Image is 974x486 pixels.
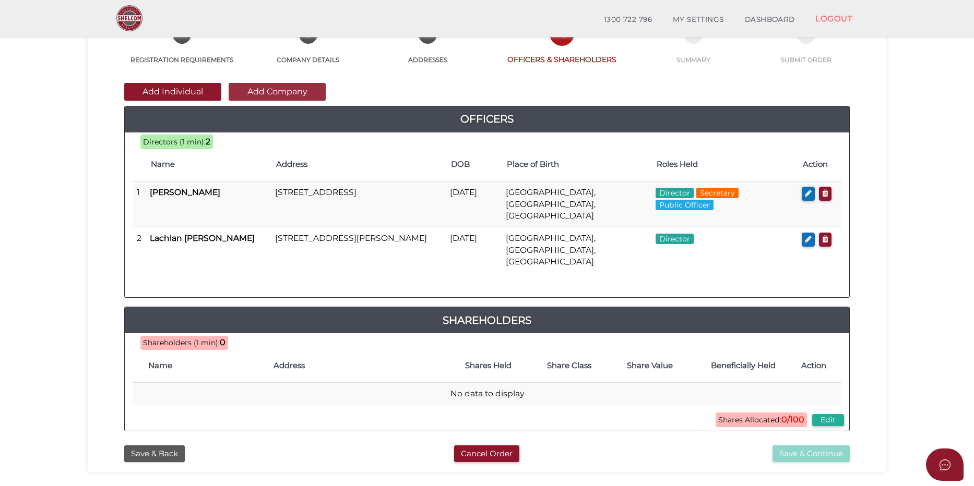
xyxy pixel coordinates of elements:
[716,412,807,427] span: Shares Allocated:
[781,415,804,424] b: 0/100
[125,312,849,329] a: Shareholders
[502,181,651,227] td: [GEOGRAPHIC_DATA], [GEOGRAPHIC_DATA], [GEOGRAPHIC_DATA]
[635,37,752,64] a: 5SUMMARY
[454,445,519,463] button: Cancel Order
[696,188,739,198] span: Secretary
[133,181,146,227] td: 1
[734,9,805,30] a: DASHBOARD
[150,233,255,243] b: Lachlan [PERSON_NAME]
[801,361,836,370] h4: Action
[812,414,844,426] button: Edit
[229,83,326,101] button: Add Company
[125,111,849,127] a: Officers
[926,448,964,481] button: Open asap
[143,137,206,147] span: Directors (1 min):
[250,37,366,64] a: 2COMPANY DETAILS
[805,8,863,29] a: LOGOUT
[124,445,185,463] button: Save & Back
[148,361,263,370] h4: Name
[657,160,792,169] h4: Roles Held
[446,227,502,273] td: [DATE]
[220,337,225,347] b: 0
[133,227,146,273] td: 2
[143,338,220,347] span: Shareholders (1 min):
[453,361,524,370] h4: Shares Held
[507,160,646,169] h4: Place of Birth
[489,36,635,65] a: 4OFFICERS & SHAREHOLDERS
[662,9,734,30] a: MY SETTINGS
[271,181,446,227] td: [STREET_ADDRESS]
[133,382,841,405] td: No data to display
[446,181,502,227] td: [DATE]
[752,37,860,64] a: 6SUBMIT ORDER
[274,361,443,370] h4: Address
[271,227,446,273] td: [STREET_ADDRESS][PERSON_NAME]
[656,234,694,244] span: Director
[593,9,662,30] a: 1300 722 796
[150,187,220,197] b: [PERSON_NAME]
[451,160,496,169] h4: DOB
[803,160,836,169] h4: Action
[502,227,651,273] td: [GEOGRAPHIC_DATA], [GEOGRAPHIC_DATA], [GEOGRAPHIC_DATA]
[656,200,714,210] span: Public Officer
[151,160,266,169] h4: Name
[206,137,210,147] b: 2
[773,445,850,463] button: Save & Continue
[114,37,250,64] a: 1REGISTRATION REQUIREMENTS
[276,160,441,169] h4: Address
[124,83,221,101] button: Add Individual
[615,361,685,370] h4: Share Value
[695,361,791,370] h4: Beneficially Held
[656,188,694,198] span: Director
[534,361,604,370] h4: Share Class
[367,37,489,64] a: 3ADDRESSES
